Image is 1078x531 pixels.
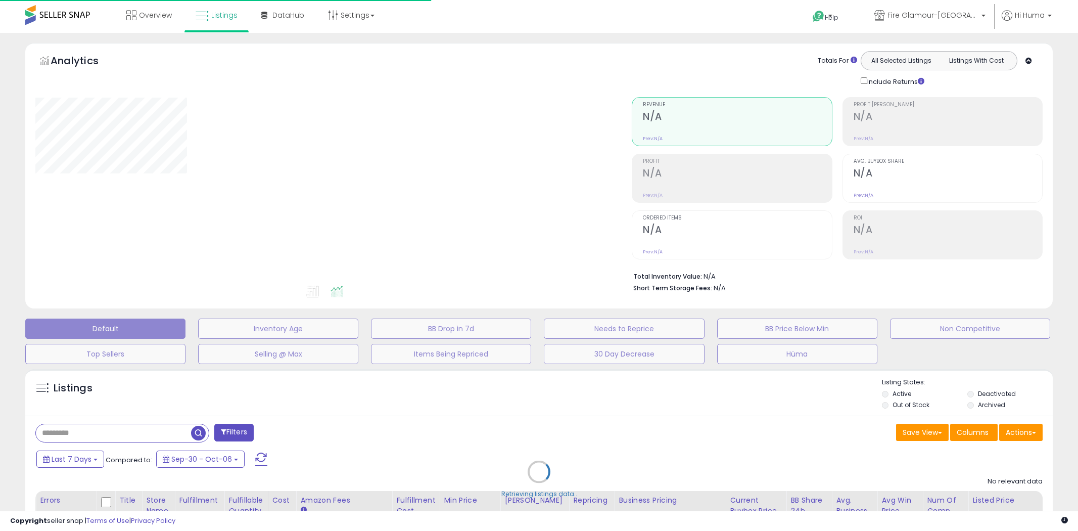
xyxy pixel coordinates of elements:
[198,319,358,339] button: Inventory Age
[371,319,531,339] button: BB Drop in 7d
[544,319,704,339] button: Needs to Reprice
[818,56,857,66] div: Totals For
[853,75,936,87] div: Include Returns
[633,284,712,292] b: Short Term Storage Fees:
[854,159,1042,164] span: Avg. Buybox Share
[854,224,1042,238] h2: N/A
[211,10,238,20] span: Listings
[890,319,1050,339] button: Non Competitive
[805,3,858,33] a: Help
[717,344,877,364] button: Hüma
[633,272,702,281] b: Total Inventory Value:
[501,490,577,499] div: Retrieving listings data..
[643,249,663,255] small: Prev: N/A
[717,319,877,339] button: BB Price Below Min
[643,159,831,164] span: Profit
[25,319,185,339] button: Default
[1002,10,1052,33] a: Hi Huma
[854,167,1042,181] h2: N/A
[854,111,1042,124] h2: N/A
[643,167,831,181] h2: N/A
[139,10,172,20] span: Overview
[643,136,663,142] small: Prev: N/A
[854,249,873,255] small: Prev: N/A
[643,111,831,124] h2: N/A
[854,215,1042,221] span: ROI
[812,10,825,23] i: Get Help
[198,344,358,364] button: Selling @ Max
[643,215,831,221] span: Ordered Items
[25,344,185,364] button: Top Sellers
[633,270,1035,282] li: N/A
[544,344,704,364] button: 30 Day Decrease
[714,283,726,293] span: N/A
[939,54,1014,67] button: Listings With Cost
[643,192,663,198] small: Prev: N/A
[887,10,978,20] span: Fire Glamour-[GEOGRAPHIC_DATA]
[854,102,1042,108] span: Profit [PERSON_NAME]
[643,102,831,108] span: Revenue
[825,13,838,22] span: Help
[272,10,304,20] span: DataHub
[10,516,47,525] strong: Copyright
[371,344,531,364] button: Items Being Repriced
[10,516,175,526] div: seller snap | |
[1015,10,1045,20] span: Hi Huma
[51,54,118,70] h5: Analytics
[854,192,873,198] small: Prev: N/A
[854,136,873,142] small: Prev: N/A
[864,54,939,67] button: All Selected Listings
[643,224,831,238] h2: N/A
